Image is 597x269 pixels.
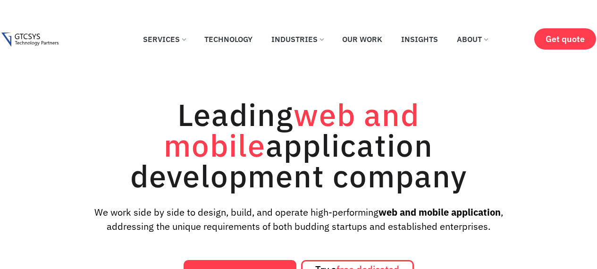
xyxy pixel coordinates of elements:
[136,29,193,50] a: Services
[450,29,495,50] a: About
[378,206,501,219] strong: web and mobile application
[264,29,330,50] a: Industries
[79,205,518,234] p: We work side by side to design, build, and operate high-performing , addressing the unique requir...
[534,28,596,50] a: Get quote
[394,29,445,50] a: Insights
[86,99,511,191] h1: Leading application development company
[335,29,389,50] a: Our Work
[546,34,585,44] span: Get quote
[164,94,420,165] span: web and mobile
[197,29,260,50] a: Technology
[1,33,59,47] img: Gtcsys logo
